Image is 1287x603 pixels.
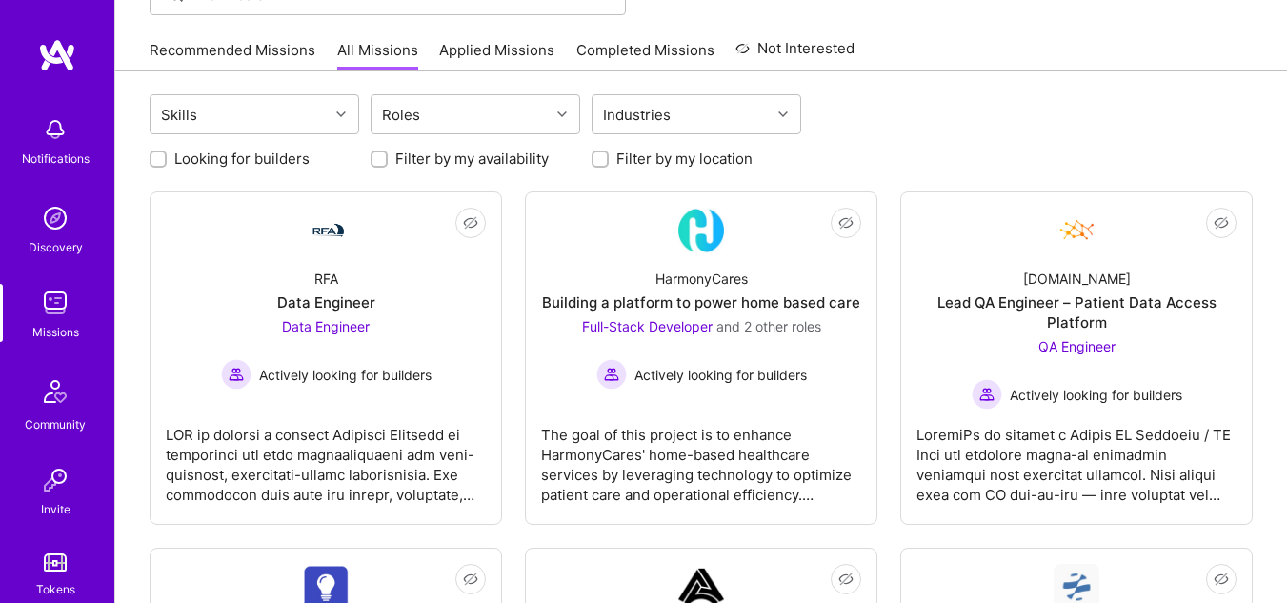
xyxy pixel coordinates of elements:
[616,149,753,169] label: Filter by my location
[395,149,549,169] label: Filter by my availability
[439,40,554,71] a: Applied Missions
[541,208,861,509] a: Company LogoHarmonyCaresBuilding a platform to power home based careFull-Stack Developer and 2 ot...
[778,110,788,119] i: icon Chevron
[596,359,627,390] img: Actively looking for builders
[44,553,67,572] img: tokens
[916,208,1237,509] a: Company Logo[DOMAIN_NAME]Lead QA Engineer – Patient Data Access PlatformQA Engineer Actively look...
[1038,338,1116,354] span: QA Engineer
[1214,572,1229,587] i: icon EyeClosed
[174,149,310,169] label: Looking for builders
[259,365,432,385] span: Actively looking for builders
[36,199,74,237] img: discovery
[598,101,675,129] div: Industries
[38,38,76,72] img: logo
[838,215,854,231] i: icon EyeClosed
[541,410,861,505] div: The goal of this project is to enhance HarmonyCares' home-based healthcare services by leveraging...
[156,101,202,129] div: Skills
[282,318,370,334] span: Data Engineer
[716,318,821,334] span: and 2 other roles
[36,579,75,599] div: Tokens
[1214,215,1229,231] i: icon EyeClosed
[22,149,90,169] div: Notifications
[678,208,724,253] img: Company Logo
[916,292,1237,332] div: Lead QA Engineer – Patient Data Access Platform
[337,40,418,71] a: All Missions
[542,292,860,312] div: Building a platform to power home based care
[557,110,567,119] i: icon Chevron
[32,369,78,414] img: Community
[916,410,1237,505] div: LoremiPs do sitamet c Adipis EL Seddoeiu / TE Inci utl etdolore magna-al enimadmin veniamqui nost...
[1010,385,1182,405] span: Actively looking for builders
[838,572,854,587] i: icon EyeClosed
[336,110,346,119] i: icon Chevron
[150,40,315,71] a: Recommended Missions
[655,269,748,289] div: HarmonyCares
[314,269,338,289] div: RFA
[972,379,1002,410] img: Actively looking for builders
[32,322,79,342] div: Missions
[735,37,855,71] a: Not Interested
[25,414,86,434] div: Community
[277,292,375,312] div: Data Engineer
[36,111,74,149] img: bell
[576,40,714,71] a: Completed Missions
[221,359,251,390] img: Actively looking for builders
[166,410,486,505] div: LOR ip dolorsi a consect Adipisci Elitsedd ei temporinci utl etdo magnaaliquaeni adm veni-quisnos...
[634,365,807,385] span: Actively looking for builders
[582,318,713,334] span: Full-Stack Developer
[1023,269,1131,289] div: [DOMAIN_NAME]
[29,237,83,257] div: Discovery
[1054,208,1099,253] img: Company Logo
[41,499,70,519] div: Invite
[377,101,425,129] div: Roles
[36,284,74,322] img: teamwork
[36,461,74,499] img: Invite
[463,572,478,587] i: icon EyeClosed
[463,215,478,231] i: icon EyeClosed
[166,208,486,509] a: Company LogoRFAData EngineerData Engineer Actively looking for buildersActively looking for build...
[303,219,349,242] img: Company Logo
